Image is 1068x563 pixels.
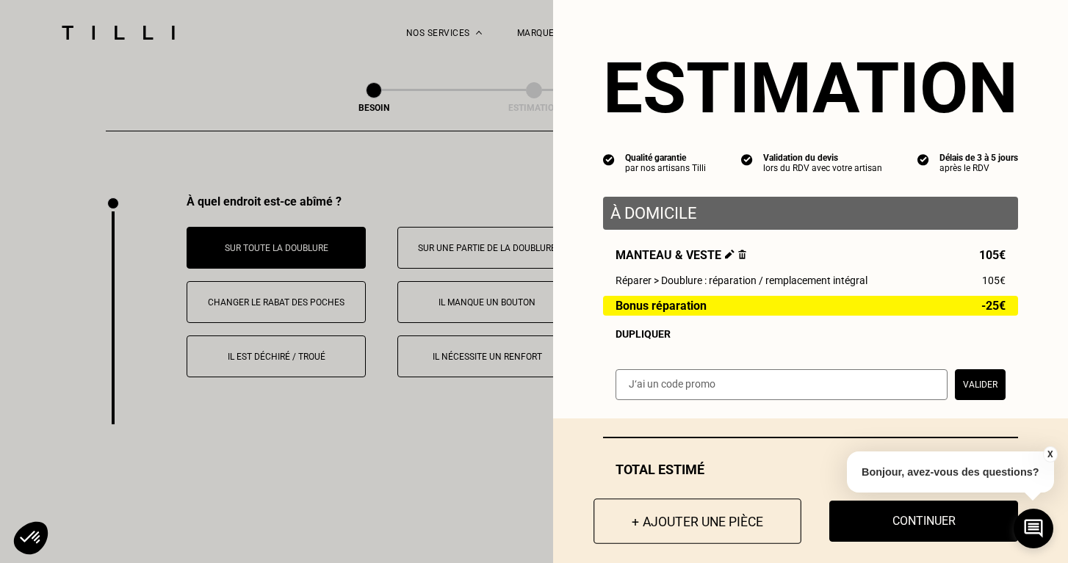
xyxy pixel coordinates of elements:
[616,275,867,286] span: Réparer > Doublure : réparation / remplacement intégral
[981,299,1006,312] span: -25€
[982,275,1006,286] span: 105€
[741,153,753,166] img: icon list info
[725,250,735,259] img: Éditer
[625,153,706,163] div: Qualité garantie
[603,462,1018,477] div: Total estimé
[1042,446,1057,462] button: X
[847,451,1054,493] p: Bonjour, avez-vous des questions?
[603,153,615,166] img: icon list info
[616,328,1006,340] div: Dupliquer
[738,250,746,259] img: Supprimer
[625,163,706,173] div: par nos artisans Tilli
[603,47,1018,129] section: Estimation
[610,204,1011,222] p: À domicile
[616,369,948,400] input: J‘ai un code promo
[763,153,882,163] div: Validation du devis
[939,153,1018,163] div: Délais de 3 à 5 jours
[593,498,801,544] button: + Ajouter une pièce
[955,369,1006,400] button: Valider
[917,153,929,166] img: icon list info
[939,163,1018,173] div: après le RDV
[979,248,1006,262] span: 105€
[763,163,882,173] div: lors du RDV avec votre artisan
[616,299,707,312] span: Bonus réparation
[829,501,1018,542] button: Continuer
[616,248,746,262] span: Manteau & veste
